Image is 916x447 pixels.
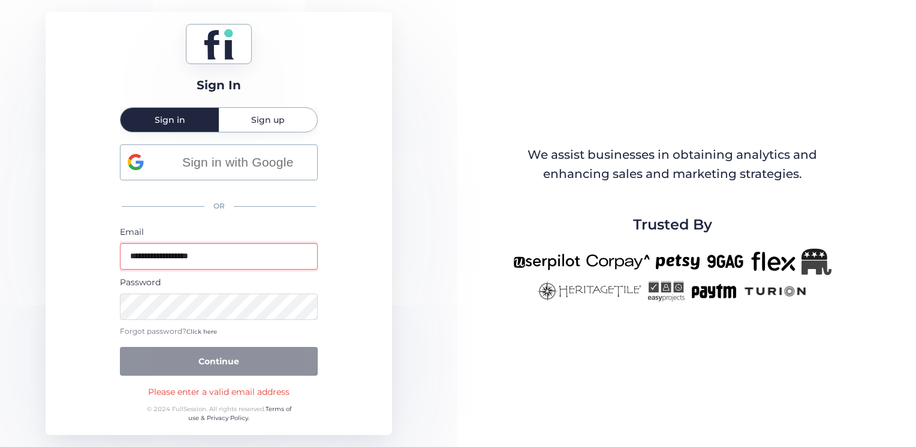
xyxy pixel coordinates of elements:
img: heritagetile-new.png [537,281,641,301]
img: turion-new.png [743,281,808,301]
span: Sign in with Google [165,152,310,172]
img: Republicanlogo-bw.png [802,249,831,275]
img: paytm-new.png [691,281,737,301]
span: Sign up [251,116,285,124]
img: easyprojects-new.png [647,281,685,301]
div: OR [120,194,318,219]
span: Sign in [155,116,185,124]
img: corpay-new.png [586,249,650,275]
div: © 2024 FullSession. All rights reserved. [141,404,297,423]
div: Please enter a valid email address [148,385,290,398]
div: Email [120,225,318,238]
img: 9gag-new.png [706,249,745,275]
div: We assist businesses in obtaining analytics and enhancing sales and marketing strategies. [514,146,831,183]
div: Password [120,276,318,289]
img: flex-new.png [751,249,796,275]
a: Terms of use & Privacy Policy. [188,405,291,422]
button: Continue [120,347,318,376]
span: Click here [186,328,217,336]
img: userpilot-new.png [513,249,580,275]
div: Forgot password? [120,326,318,337]
div: Sign In [197,76,241,95]
span: Trusted By [633,213,712,236]
img: petsy-new.png [656,249,700,275]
